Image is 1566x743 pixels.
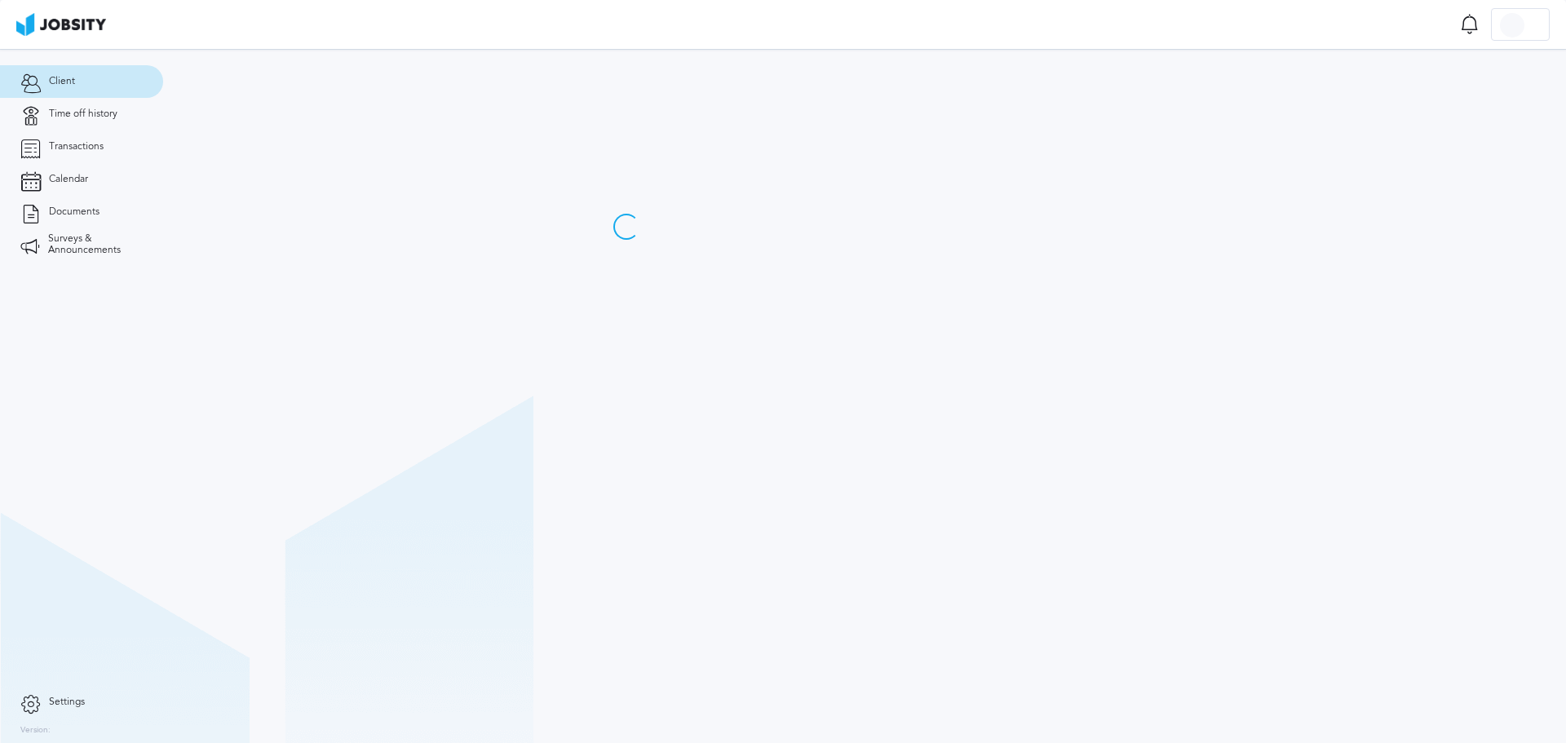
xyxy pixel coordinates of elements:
[16,13,106,36] img: ab4bad089aa723f57921c736e9817d99.png
[49,174,88,185] span: Calendar
[49,141,104,153] span: Transactions
[20,726,51,736] label: Version:
[49,206,100,218] span: Documents
[49,108,117,120] span: Time off history
[48,233,143,256] span: Surveys & Announcements
[49,697,85,708] span: Settings
[49,76,75,87] span: Client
